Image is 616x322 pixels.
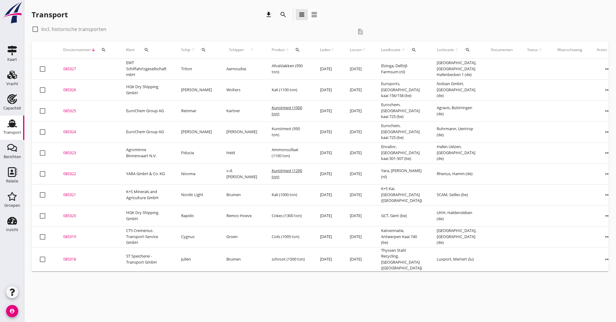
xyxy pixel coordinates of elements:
span: Lossen [350,47,362,53]
td: Bruinen [219,184,264,205]
td: Ruhrmann, Uentrop (de) [429,121,484,142]
span: Kunstmest (1000 ton) [272,105,302,116]
i: view_agenda [311,11,318,18]
div: Documenten [491,47,513,53]
td: Coils (1095 ton) [264,226,313,247]
td: EuroChem Group AG [119,121,174,142]
td: [DATE] [342,79,374,100]
td: Groen [219,226,264,247]
div: Transport [3,130,21,134]
span: Dossiernummer [63,47,91,53]
div: Kaart [7,57,17,61]
td: SCAM, Seilles (be) [429,184,484,205]
i: search [411,47,416,52]
td: [DATE] [342,142,374,163]
td: Nivoma [174,163,219,184]
i: arrow_upward [454,47,460,52]
td: [DATE] [342,59,374,80]
td: HGK Dry Shipping GmbH [119,205,174,226]
td: Aarnoudse [219,59,264,80]
i: arrow_upward [401,47,406,52]
div: Capaciteit [3,106,21,110]
td: EWT Schiffahrtsgesellschaft mbH [119,59,174,80]
div: 085321 [63,192,112,198]
div: Berichten [4,155,21,159]
td: [DATE] [313,163,342,184]
td: [DATE] [313,205,342,226]
span: Loslocatie [437,47,454,53]
td: CTS Cremerius-Transport-Service GmbH [119,226,174,247]
td: [DATE] [342,163,374,184]
td: Thyssen Stahl Recycling, [GEOGRAPHIC_DATA] ([GEOGRAPHIC_DATA]) [374,247,429,271]
td: [DATE] [342,184,374,205]
td: GCT, Gent (be) [374,205,429,226]
i: arrow_downward [91,47,96,52]
div: 085318 [63,256,112,262]
img: logo-small.a267ee39.svg [1,2,23,24]
td: Luxport, Mertert (lu) [429,247,484,271]
td: Elzinga, Delfzijl-Farmsum (nl) [374,59,429,80]
td: [DATE] [342,247,374,271]
i: arrow_upward [285,47,290,52]
td: Juliën [174,247,219,271]
div: Inzicht [6,228,18,232]
td: EuroChem Group AG [119,100,174,121]
div: Klant [126,43,167,57]
div: 085324 [63,129,112,135]
label: Incl. historische transporten [41,26,106,32]
td: Remco Hoeve [219,205,264,226]
div: Vracht [6,82,18,86]
td: [DATE] [313,79,342,100]
td: Ammonsulfaat (1100 ton) [264,142,313,163]
td: YARA GmbH & Co. KG [119,163,174,184]
i: account_circle [6,305,18,317]
td: Katoennatie, Antwerpen Kaai 740 (be) [374,226,429,247]
div: 085319 [63,234,112,240]
td: Kali (1100 ton) [264,79,313,100]
td: Reinmar [174,100,219,121]
i: search [295,47,300,52]
td: [DATE] [313,226,342,247]
td: [DATE] [313,100,342,121]
div: 085325 [63,108,112,114]
i: arrow_upward [191,47,196,52]
i: arrow_upward [538,47,543,52]
td: [DATE] [313,184,342,205]
td: Kunstmest (950 ton) [264,121,313,142]
div: 085323 [63,150,112,156]
td: Rhenus, Hamm (de) [429,163,484,184]
td: Cokes (1300 ton) [264,205,313,226]
td: v.d. [PERSON_NAME] [219,163,264,184]
i: view_headline [298,11,305,18]
td: UHH, Haldensleben (de) [429,205,484,226]
span: Status [527,47,538,53]
td: [DATE] [342,121,374,142]
td: Hafen Uelzen, [GEOGRAPHIC_DATA] (de) [429,142,484,163]
span: Laadlocatie [381,47,401,53]
td: Eurochem, [GEOGRAPHIC_DATA] kaai 725 (be) [374,121,429,142]
i: download [265,11,272,18]
td: ST Speicherei - Transport GmbH [119,247,174,271]
td: Eurochem, [GEOGRAPHIC_DATA] kaai 725 (be) [374,100,429,121]
div: 085320 [63,213,112,219]
div: 085327 [63,66,112,72]
td: [GEOGRAPHIC_DATA], [GEOGRAPHIC_DATA] (de) [429,226,484,247]
td: Held [219,142,264,163]
td: Bruinen [219,247,264,271]
i: search [465,47,470,52]
span: Product [272,47,285,53]
td: Envalior, [GEOGRAPHIC_DATA] kaai 501-507 (be) [374,142,429,163]
td: schroot (1500 ton) [264,247,313,271]
td: K+S Minerals and Agriculture GmbH [119,184,174,205]
td: [GEOGRAPHIC_DATA], [GEOGRAPHIC_DATA] Hafenbecken 1 (de) [429,59,484,80]
td: HGK Dry Shipping GmbH [119,79,174,100]
td: Wolters [219,79,264,100]
div: Relatie [6,179,18,183]
td: Euroports, [GEOGRAPHIC_DATA] kaai 156/158 (be) [374,79,429,100]
div: 085326 [63,87,112,93]
td: Cygnus [174,226,219,247]
td: [DATE] [313,59,342,80]
td: Rapido [174,205,219,226]
td: Fiducia [174,142,219,163]
td: Nobian GmbH, [GEOGRAPHIC_DATA] (de) [429,79,484,100]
